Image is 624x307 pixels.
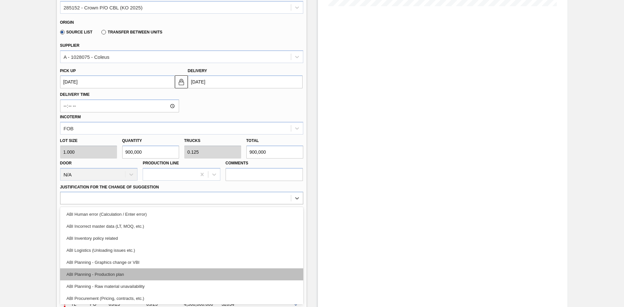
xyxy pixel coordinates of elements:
div: ABI Procurement (Pricing, contracts, etc.) [60,292,303,304]
label: Comments [226,159,303,168]
img: locked [177,78,185,86]
div: ABI Planning - Production plan [60,268,303,280]
label: Lot size [60,136,117,146]
button: locked [175,75,188,88]
label: Quantity [122,138,142,143]
label: Production Line [143,161,179,165]
label: Supplier [60,43,80,48]
input: mm/dd/yyyy [188,75,303,88]
label: Door [60,161,72,165]
div: ABI Planning - Graphics change or VBI [60,256,303,268]
label: Transfer between Units [101,30,162,34]
label: Delivery Time [60,90,179,99]
div: ABI Planning - Raw material unavailability [60,280,303,292]
div: ABI Human error (Calculation / Enter error) [60,208,303,220]
div: FOB [64,125,74,131]
label: Pick up [60,69,76,73]
div: ABI Inventory policy related [60,232,303,244]
label: Incoterm [60,115,81,119]
div: A - 1028075 - Coleus [64,54,110,59]
label: Source List [60,30,93,34]
label: Justification for the Change of Suggestion [60,185,159,189]
label: Trucks [184,138,201,143]
input: mm/dd/yyyy [60,75,175,88]
label: Observation [60,206,303,215]
label: Total [246,138,259,143]
div: 285152 - Crown P/O CBL (KO 2025) [64,5,143,10]
label: Origin [60,20,74,25]
div: ABI Incorrect master data (LT, MOQ, etc.) [60,220,303,232]
label: Delivery [188,69,207,73]
div: ABI Logistics (Unloading issues etc.) [60,244,303,256]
